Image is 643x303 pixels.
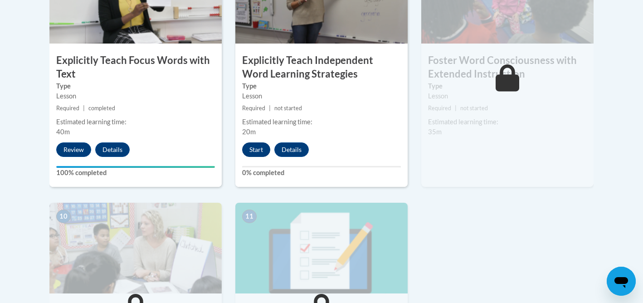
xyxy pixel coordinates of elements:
[428,128,442,136] span: 35m
[49,54,222,82] h3: Explicitly Teach Focus Words with Text
[56,81,215,91] label: Type
[56,142,91,157] button: Review
[49,203,222,293] img: Course Image
[56,91,215,101] div: Lesson
[428,117,587,127] div: Estimated learning time:
[95,142,130,157] button: Details
[242,168,401,178] label: 0% completed
[242,210,257,223] span: 11
[235,203,408,293] img: Course Image
[607,267,636,296] iframe: Button to launch messaging window
[56,117,215,127] div: Estimated learning time:
[56,105,79,112] span: Required
[460,105,488,112] span: not started
[242,142,270,157] button: Start
[274,142,309,157] button: Details
[428,105,451,112] span: Required
[455,105,457,112] span: |
[421,54,594,82] h3: Foster Word Consciousness with Extended Instruction
[428,91,587,101] div: Lesson
[56,210,71,223] span: 10
[88,105,115,112] span: completed
[242,81,401,91] label: Type
[274,105,302,112] span: not started
[56,128,70,136] span: 40m
[235,54,408,82] h3: Explicitly Teach Independent Word Learning Strategies
[242,105,265,112] span: Required
[428,81,587,91] label: Type
[56,168,215,178] label: 100% completed
[83,105,85,112] span: |
[56,166,215,168] div: Your progress
[269,105,271,112] span: |
[242,91,401,101] div: Lesson
[242,117,401,127] div: Estimated learning time:
[242,128,256,136] span: 20m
